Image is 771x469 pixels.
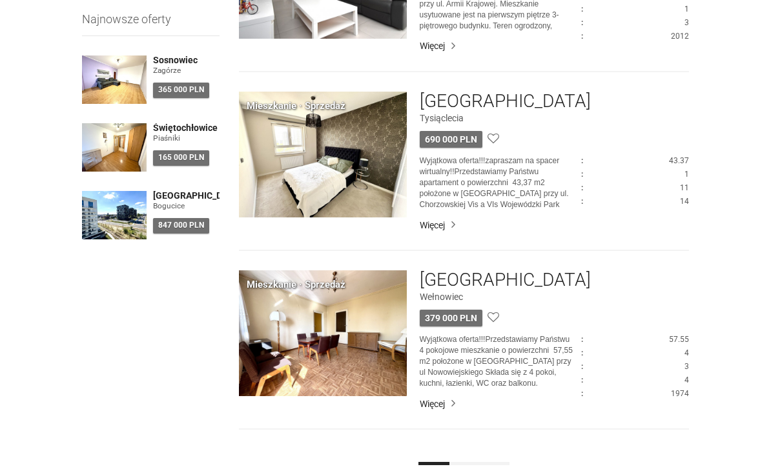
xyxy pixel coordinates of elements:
[581,375,689,386] dd: 4
[247,99,345,113] div: Mieszkanie · Sprzedaż
[581,348,689,359] dd: 4
[420,270,591,290] a: [GEOGRAPHIC_DATA]
[581,196,583,207] dt: :
[581,155,583,166] dt: :
[82,13,220,36] h3: Najnowsze oferty
[581,169,583,180] dt: :
[581,361,689,372] dd: 3
[420,334,581,390] p: Wyjątkowa oferta!!!Przedstawiamy Państwu 4 pokojowe mieszkanie o powierzchni 57,55 m2 położone w ...
[153,201,220,212] figure: Bogucice
[581,196,689,207] dd: 14
[581,361,583,372] dt: :
[581,31,583,42] dt: :
[420,397,689,410] a: Więcej
[239,92,407,217] img: Mieszkanie Sprzedaż Katowice Tysiąclecia Chorzowska
[581,334,689,345] dd: 57.55
[420,310,482,326] div: 379 000 PLN
[153,83,209,97] div: 365 000 PLN
[247,278,345,292] div: Mieszkanie · Sprzedaż
[420,39,689,52] a: Więcej
[153,123,220,133] a: Świętochłowice
[581,183,689,194] dd: 11
[420,112,689,125] figure: Tysiąclecia
[153,55,220,65] a: Sosnowiec
[581,348,583,359] dt: :
[420,131,482,148] div: 690 000 PLN
[581,4,689,15] dd: 1
[153,133,220,144] figure: Piaśniki
[581,169,689,180] dd: 1
[581,388,583,399] dt: :
[581,334,583,345] dt: :
[420,155,581,211] p: Wyjątkowa oferta!!!zapraszam na spacer wirtualny!!Przedstawiamy Państwu apartament o powierzchni ...
[420,290,689,303] figure: Wełnowiec
[581,388,689,399] dd: 1974
[420,92,591,112] a: [GEOGRAPHIC_DATA]
[153,150,209,165] div: 165 000 PLN
[153,65,220,76] figure: Zagórze
[581,375,583,386] dt: :
[239,270,407,396] img: Mieszkanie Sprzedaż Katowice Wełnowiec Feliksa Nowowiejskiego
[581,4,583,15] dt: :
[581,183,583,194] dt: :
[420,219,689,232] a: Więcej
[153,191,220,201] a: [GEOGRAPHIC_DATA]
[581,17,583,28] dt: :
[581,17,689,28] dd: 3
[581,31,689,42] dd: 2012
[153,218,209,233] div: 847 000 PLN
[581,155,689,166] dd: 43.37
